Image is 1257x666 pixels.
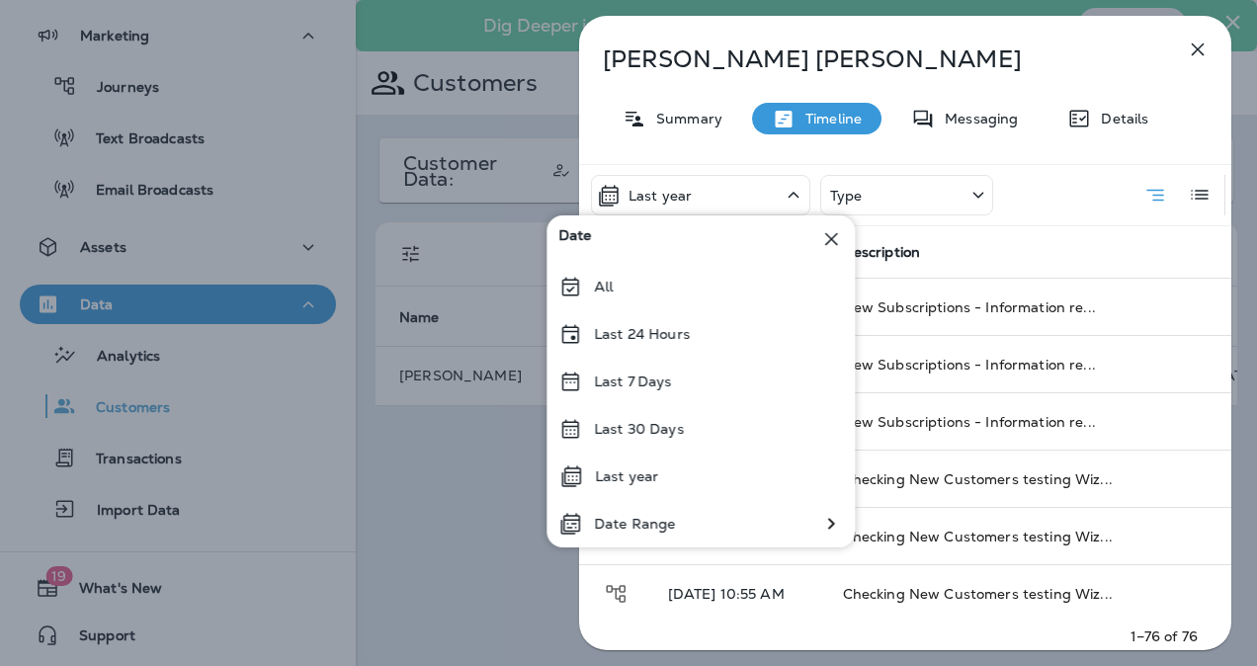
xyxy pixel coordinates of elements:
[603,45,1142,73] p: [PERSON_NAME] [PERSON_NAME]
[558,227,592,251] span: Date
[1135,175,1175,215] button: Summary View
[843,298,1096,316] span: New Subscriptions - Information re...
[628,188,692,204] p: Last year
[1091,111,1148,126] p: Details
[1180,175,1219,214] button: Log View
[594,326,690,342] p: Last 24 Hours
[843,356,1096,374] span: New Subscriptions - Information re...
[843,413,1096,431] span: New Subscriptions - Information re...
[843,244,921,261] span: Description
[843,585,1113,603] span: Checking New Customers testing Wiz...
[668,586,811,602] p: [DATE] 10:55 AM
[594,516,675,532] p: Date Range
[843,470,1113,488] span: Checking New Customers testing Wiz...
[1131,626,1198,646] p: 1–76 of 76
[595,468,658,484] p: Last year
[604,583,628,601] span: Journey
[594,374,672,389] p: Last 7 Days
[646,111,722,126] p: Summary
[843,528,1113,545] span: Checking New Customers testing Wiz...
[935,111,1018,126] p: Messaging
[796,111,862,126] p: Timeline
[830,188,863,204] p: Type
[594,421,684,437] p: Last 30 Days
[594,279,613,294] p: All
